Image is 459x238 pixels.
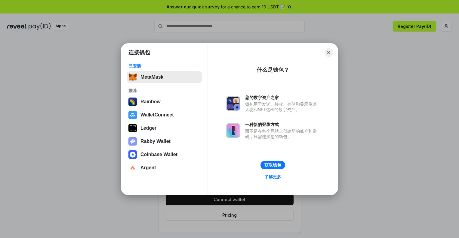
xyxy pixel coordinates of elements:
img: svg+xml,%3Csvg%20xmlns%3D%22http%3A%2F%2Fwww.w3.org%2F2000%2Fsvg%22%20fill%3D%22none%22%20viewBox... [226,96,240,111]
div: 推荐 [128,88,200,93]
div: 已安装 [128,63,200,69]
img: svg+xml,%3Csvg%20xmlns%3D%22http%3A%2F%2Fwww.w3.org%2F2000%2Fsvg%22%20width%3D%2228%22%20height%3... [128,124,137,132]
div: 了解更多 [264,174,281,179]
button: 获取钱包 [260,161,285,169]
img: svg+xml,%3Csvg%20xmlns%3D%22http%3A%2F%2Fwww.w3.org%2F2000%2Fsvg%22%20fill%3D%22none%22%20viewBox... [128,137,137,146]
a: 了解更多 [261,173,285,181]
div: 而不是在每个网站上创建新的账户和密码，只需连接您的钱包。 [245,128,320,139]
div: Coinbase Wallet [140,152,177,157]
img: svg+xml,%3Csvg%20fill%3D%22none%22%20height%3D%2233%22%20viewBox%3D%220%200%2035%2033%22%20width%... [128,73,137,81]
div: Rainbow [140,99,161,104]
button: Ledger [127,122,202,134]
button: MetaMask [127,71,202,83]
button: Rabby Wallet [127,135,202,147]
div: Ledger [140,125,156,131]
div: MetaMask [140,74,163,80]
img: svg+xml,%3Csvg%20width%3D%2228%22%20height%3D%2228%22%20viewBox%3D%220%200%2028%2028%22%20fill%3D... [128,164,137,172]
div: WalletConnect [140,112,174,118]
div: 什么是钱包？ [257,66,289,74]
img: svg+xml,%3Csvg%20width%3D%22120%22%20height%3D%22120%22%20viewBox%3D%220%200%20120%20120%22%20fil... [128,98,137,106]
button: Coinbase Wallet [127,149,202,161]
img: svg+xml,%3Csvg%20width%3D%2228%22%20height%3D%2228%22%20viewBox%3D%220%200%2028%2028%22%20fill%3D... [128,150,137,159]
button: Argent [127,162,202,174]
button: Close [325,48,333,57]
div: Rabby Wallet [140,139,171,144]
img: svg+xml,%3Csvg%20xmlns%3D%22http%3A%2F%2Fwww.w3.org%2F2000%2Fsvg%22%20fill%3D%22none%22%20viewBox... [226,123,240,138]
h1: 连接钱包 [128,49,150,56]
div: 钱包用于发送、接收、存储和显示像以太坊和NFT这样的数字资产。 [245,101,320,112]
img: svg+xml,%3Csvg%20width%3D%2228%22%20height%3D%2228%22%20viewBox%3D%220%200%2028%2028%22%20fill%3D... [128,111,137,119]
div: 一种新的登录方式 [245,122,320,127]
div: 获取钱包 [264,162,281,168]
div: 您的数字资产之家 [245,95,320,100]
button: WalletConnect [127,109,202,121]
button: Rainbow [127,96,202,108]
div: Argent [140,165,156,170]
